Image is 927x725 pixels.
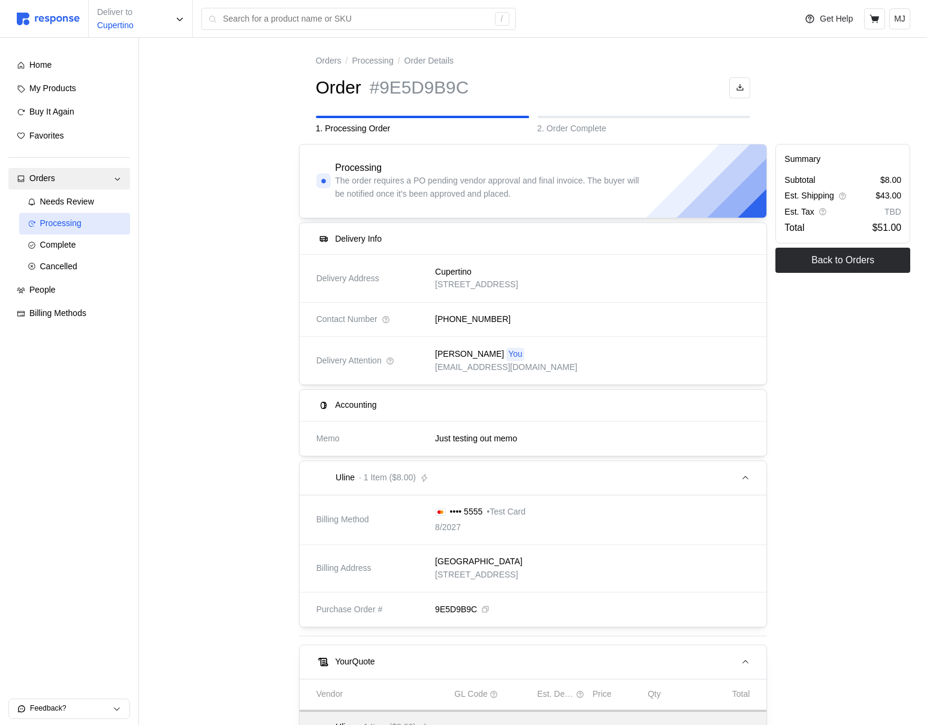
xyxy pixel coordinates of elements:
button: Uline· 1 Item ($8.00) [300,461,767,495]
p: Price [593,688,612,701]
p: $43.00 [875,189,901,203]
input: Search for a product name or SKU [223,8,488,30]
span: Delivery Attention [316,354,382,368]
p: Back to Orders [811,252,874,267]
span: Billing Methods [29,308,86,318]
p: Just testing out memo [435,432,517,446]
p: 9E5D9B9C [435,603,477,616]
p: Est. Shipping [784,189,834,203]
h4: Processing [335,161,382,175]
p: The order requires a PO pending vendor approval and final invoice. The buyer will be notified onc... [335,175,641,200]
a: Cancelled [19,256,131,278]
span: Billing Address [316,562,372,575]
p: [EMAIL_ADDRESS][DOMAIN_NAME] [435,361,577,374]
h1: #9E5D9B9C [370,76,469,100]
span: Home [29,60,52,70]
span: Favorites [29,131,64,140]
p: • Test Card [487,506,526,519]
button: YourQuote [300,645,767,679]
p: Total [784,220,804,235]
p: Qty [648,688,661,701]
p: Uline [336,471,355,485]
span: People [29,285,56,294]
span: Complete [40,240,76,249]
button: Feedback? [9,699,129,718]
h5: Summary [784,153,901,166]
button: Back to Orders [775,248,910,273]
h1: Order [316,76,361,100]
p: You [508,348,523,361]
span: Buy It Again [29,107,74,116]
p: $8.00 [880,174,901,187]
span: Purchase Order # [316,603,383,616]
button: MJ [889,8,910,29]
p: 2. Order Complete [538,122,751,136]
span: Delivery Address [316,272,379,285]
a: People [8,279,130,301]
p: 1. Processing Order [316,122,529,136]
span: Needs Review [40,197,94,206]
p: Get Help [820,13,853,26]
span: Contact Number [316,313,378,326]
p: Est. Tax [784,206,814,219]
span: Billing Method [316,513,369,527]
p: Feedback? [30,703,113,714]
a: Processing [19,213,131,234]
p: •••• 5555 [450,506,483,519]
p: [PHONE_NUMBER] [435,313,511,326]
a: Buy It Again [8,101,130,123]
span: Cancelled [40,261,77,271]
p: TBD [884,206,901,219]
p: Est. Delivery [538,688,574,701]
div: Uline· 1 Item ($8.00) [300,495,767,627]
a: Orders [316,55,342,68]
a: My Products [8,78,130,100]
p: Total [732,688,750,701]
div: / [495,12,509,26]
p: $51.00 [872,220,901,235]
a: Complete [19,234,131,256]
a: Orders [8,168,130,189]
p: Cupertino [435,266,472,279]
p: Deliver to [97,6,134,19]
p: [STREET_ADDRESS] [435,568,523,582]
p: MJ [894,13,905,26]
p: [GEOGRAPHIC_DATA] [435,555,523,568]
p: / [346,55,348,68]
p: [PERSON_NAME] [435,348,504,361]
a: Home [8,55,130,76]
a: Favorites [8,125,130,147]
a: Needs Review [19,191,131,213]
p: · 1 Item ($8.00) [359,471,416,485]
img: svg%3e [435,509,446,516]
a: Processing [352,55,393,68]
h5: Accounting [335,399,376,411]
button: Get Help [798,8,860,31]
a: Billing Methods [8,303,130,324]
h5: Delivery Info [335,233,382,245]
p: Cupertino [97,19,134,32]
p: Vendor [316,688,343,701]
p: 8/2027 [435,521,461,534]
p: Order Details [404,55,454,68]
p: / [398,55,400,68]
div: Orders [29,172,109,185]
p: Subtotal [784,174,815,187]
p: GL Code [454,688,488,701]
span: Memo [316,432,340,446]
img: svg%3e [17,13,80,25]
h5: Your Quote [335,655,375,668]
p: [STREET_ADDRESS] [435,278,518,291]
span: Processing [40,218,81,228]
span: My Products [29,83,76,93]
